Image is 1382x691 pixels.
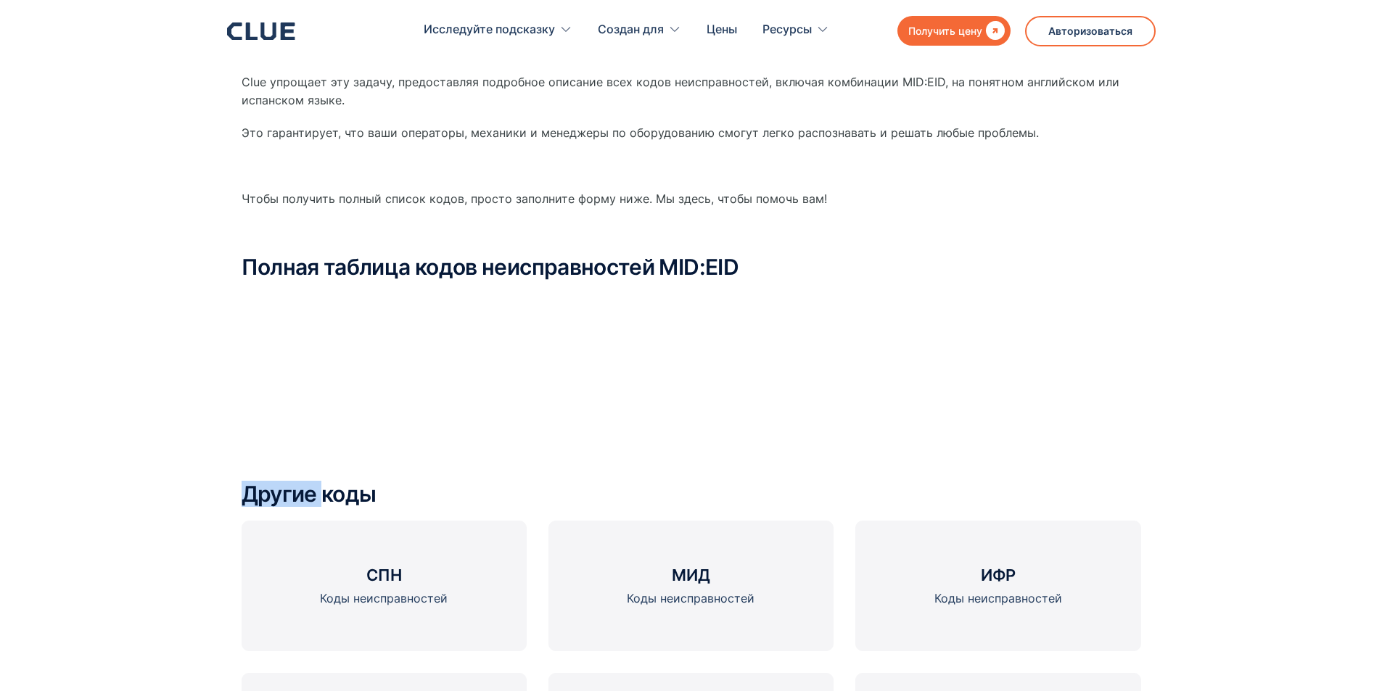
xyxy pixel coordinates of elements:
[242,75,1119,107] font: Clue упрощает эту задачу, предоставляя подробное описание всех кодов неисправностей, включая комб...
[934,591,1062,605] font: Коды неисправностей
[707,22,737,36] font: Цены
[242,254,739,280] font: Полная таблица кодов неисправностей MID:EID
[855,521,1140,651] a: ИФРКоды неисправностей
[762,22,812,36] font: Ресурсы
[1048,25,1132,37] font: Авторизоваться
[707,7,737,53] a: Цены
[897,16,1011,46] a: Получить цену
[242,481,377,507] font: Другие коды
[242,521,527,651] a: СПНКоды неисправностей
[366,566,402,584] font: СПН
[908,25,982,37] font: Получить цену
[242,191,827,206] font: Чтобы получить полный список кодов, просто заполните форму ниже. Мы здесь, чтобы помочь вам!
[424,7,572,53] div: Исследуйте подсказку
[320,591,448,605] font: Коды неисправностей
[424,22,555,36] font: Исследуйте подсказку
[762,7,829,53] div: Ресурсы
[981,566,1016,584] font: ИФР
[548,521,834,651] a: МИДКоды неисправностей
[598,7,681,53] div: Создан для
[627,591,754,605] font: Коды неисправностей
[986,21,1005,40] font: 
[598,22,664,36] font: Создан для
[672,566,710,584] font: МИД
[1025,16,1156,46] a: Авторизоваться
[242,125,1039,140] font: Это гарантирует, что ваши операторы, механики и менеджеры по оборудованию смогут легко распознава...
